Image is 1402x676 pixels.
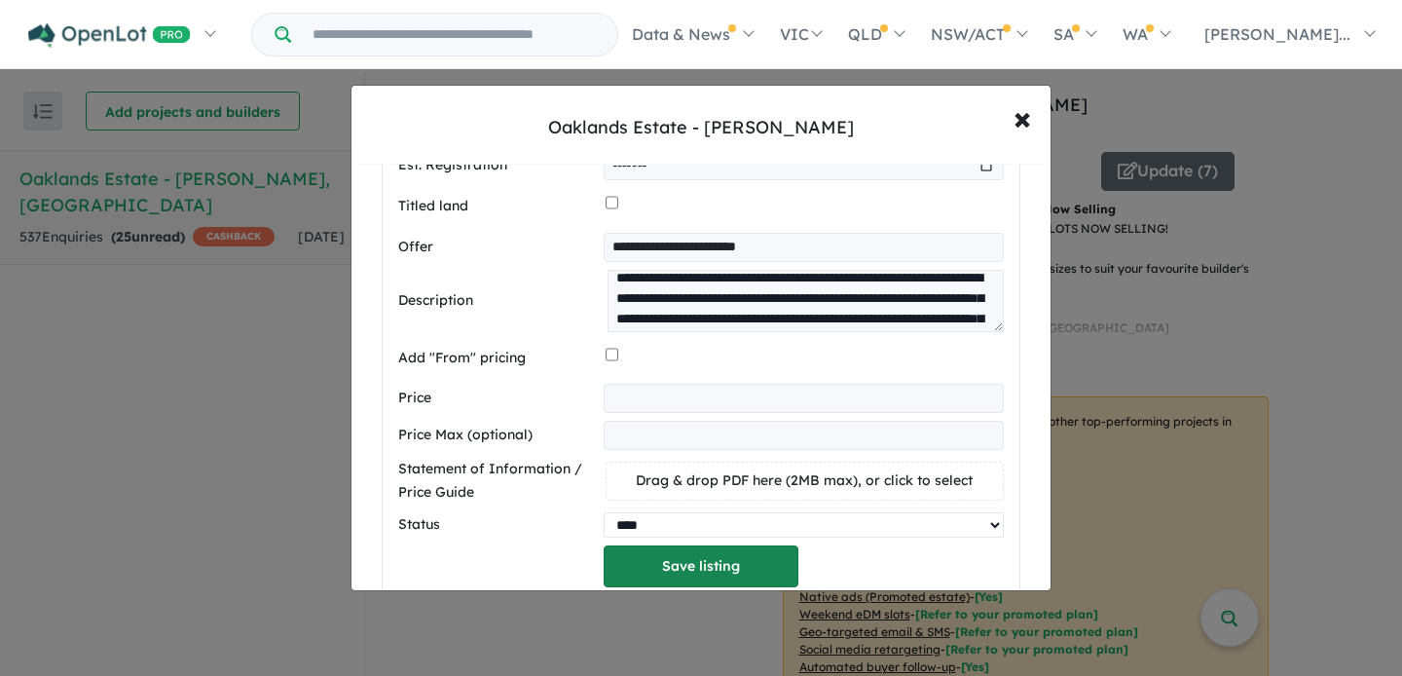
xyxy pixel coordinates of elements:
label: Est. Registration [398,154,596,177]
button: Save listing [604,545,798,587]
input: Try estate name, suburb, builder or developer [295,14,613,56]
label: Status [398,513,596,537]
div: Oaklands Estate - [PERSON_NAME] [548,115,854,140]
label: Add "From" pricing [398,347,598,370]
span: [PERSON_NAME]... [1204,24,1350,44]
label: Titled land [398,195,598,218]
img: Openlot PRO Logo White [28,23,191,48]
label: Price [398,387,596,410]
label: Offer [398,236,596,259]
span: Drag & drop PDF here (2MB max), or click to select [636,471,973,489]
label: Price Max (optional) [398,424,596,447]
label: Statement of Information / Price Guide [398,458,598,505]
label: Description [398,289,600,313]
span: × [1014,96,1031,138]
